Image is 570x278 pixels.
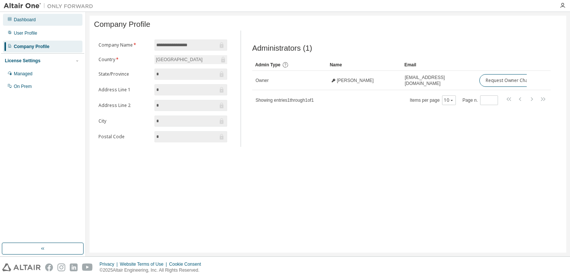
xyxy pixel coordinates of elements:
img: altair_logo.svg [2,263,41,271]
label: Country [98,57,150,63]
div: Name [330,59,398,71]
span: Items per page [410,95,456,105]
img: youtube.svg [82,263,93,271]
label: State/Province [98,71,150,77]
span: Company Profile [94,20,150,29]
span: Showing entries 1 through 1 of 1 [256,98,314,103]
button: Request Owner Change [479,74,542,87]
label: Address Line 1 [98,87,150,93]
span: Admin Type [255,62,281,67]
span: [EMAIL_ADDRESS][DOMAIN_NAME] [405,75,473,86]
label: Address Line 2 [98,102,150,108]
label: Company Name [98,42,150,48]
div: Website Terms of Use [120,261,169,267]
div: On Prem [14,83,32,89]
label: Postal Code [98,134,150,140]
label: City [98,118,150,124]
div: [GEOGRAPHIC_DATA] [155,56,204,64]
img: Altair One [4,2,97,10]
span: Page n. [463,95,498,105]
span: Administrators (1) [252,44,312,53]
img: instagram.svg [57,263,65,271]
div: Managed [14,71,32,77]
div: Company Profile [14,44,49,50]
div: Cookie Consent [169,261,205,267]
div: User Profile [14,30,37,36]
span: [PERSON_NAME] [337,78,374,83]
div: Dashboard [14,17,36,23]
div: Email [404,59,473,71]
div: [GEOGRAPHIC_DATA] [154,55,227,64]
div: License Settings [5,58,40,64]
button: 10 [444,97,454,103]
p: © 2025 Altair Engineering, Inc. All Rights Reserved. [100,267,206,274]
span: Owner [256,78,269,83]
img: facebook.svg [45,263,53,271]
img: linkedin.svg [70,263,78,271]
div: Privacy [100,261,120,267]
